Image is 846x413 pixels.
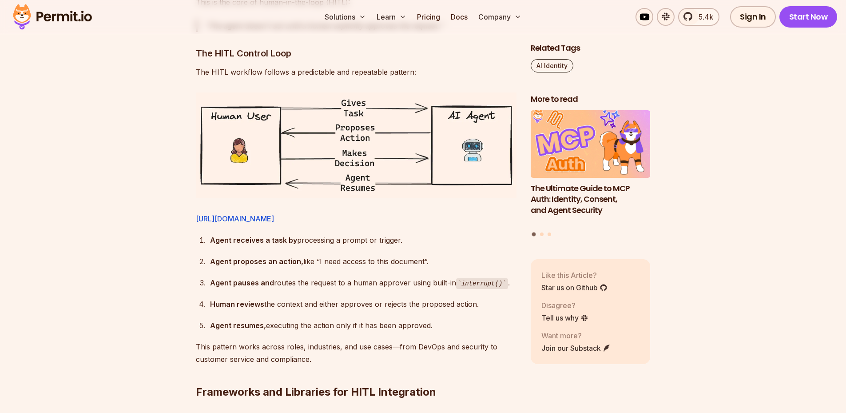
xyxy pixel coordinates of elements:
[779,6,838,28] a: Start Now
[321,8,369,26] button: Solutions
[196,46,516,60] h3: The HITL Control Loop
[475,8,525,26] button: Company
[210,277,516,289] div: routes the request to a human approver using built-in .
[210,255,516,268] div: like “I need access to this document”.
[541,282,608,293] a: Star us on Github
[531,59,573,72] a: AI Identity
[196,66,516,78] p: The HITL workflow follows a predictable and repeatable pattern:
[730,6,776,28] a: Sign In
[210,236,297,245] strong: Agent receives a task by
[540,233,544,236] button: Go to slide 2
[413,8,444,26] a: Pricing
[531,43,651,54] h2: Related Tags
[541,300,588,310] p: Disagree?
[541,330,611,341] p: Want more?
[541,342,611,353] a: Join our Substack
[531,110,651,227] a: The Ultimate Guide to MCP Auth: Identity, Consent, and Agent SecurityThe Ultimate Guide to MCP Au...
[210,234,516,246] div: processing a prompt or trigger.
[541,312,588,323] a: Tell us why
[196,92,516,198] img: image.png
[531,110,651,227] li: 1 of 3
[373,8,410,26] button: Learn
[456,278,508,289] code: interrupt()
[693,12,713,22] span: 5.4k
[531,110,651,238] div: Posts
[532,233,536,237] button: Go to slide 1
[196,349,516,399] h2: Frameworks and Libraries for HITL Integration
[447,8,471,26] a: Docs
[9,2,96,32] img: Permit logo
[531,110,651,178] img: The Ultimate Guide to MCP Auth: Identity, Consent, and Agent Security
[678,8,719,26] a: 5.4k
[210,300,264,309] strong: Human reviews
[210,319,516,332] div: executing the action only if it has been approved.
[196,214,274,223] a: [URL][DOMAIN_NAME]
[548,233,551,236] button: Go to slide 3
[210,298,516,310] div: the context and either approves or rejects the proposed action.
[210,257,303,266] strong: Agent proposes an action,
[196,341,516,365] p: This pattern works across roles, industries, and use cases—from DevOps and security to customer s...
[541,269,608,280] p: Like this Article?
[210,321,266,330] strong: Agent resumes,
[531,94,651,105] h2: More to read
[210,278,274,287] strong: Agent pauses and
[531,183,651,216] h3: The Ultimate Guide to MCP Auth: Identity, Consent, and Agent Security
